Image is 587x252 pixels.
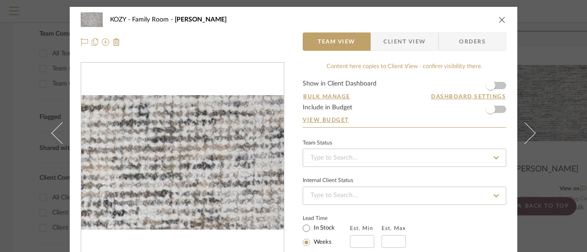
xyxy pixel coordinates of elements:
[382,225,406,231] label: Est. Max
[312,224,335,232] label: In Stock
[303,141,332,145] div: Team Status
[113,38,120,46] img: Remove from project
[81,97,284,228] img: 697817dc-b9c6-4533-be55-7f466c9b1f00_436x436.jpg
[81,11,103,29] img: 697817dc-b9c6-4533-be55-7f466c9b1f00_48x40.jpg
[175,16,227,23] span: [PERSON_NAME]
[81,95,284,230] div: 0
[110,16,132,23] span: KOZY
[303,222,350,248] mat-radio-group: Select item type
[449,32,496,51] span: Orders
[303,187,506,205] input: Type to Search…
[383,32,426,51] span: Client View
[132,16,175,23] span: Family Room
[303,214,350,222] label: Lead Time
[303,116,506,123] a: View Budget
[303,62,506,71] div: Content here copies to Client View - confirm visibility there.
[498,16,506,24] button: close
[318,32,355,51] span: Team View
[303,178,353,183] div: Internal Client Status
[350,225,373,231] label: Est. Min
[312,238,332,247] label: Weeks
[303,149,506,167] input: Type to Search…
[431,92,506,101] button: Dashboard Settings
[303,92,351,101] button: Bulk Manage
